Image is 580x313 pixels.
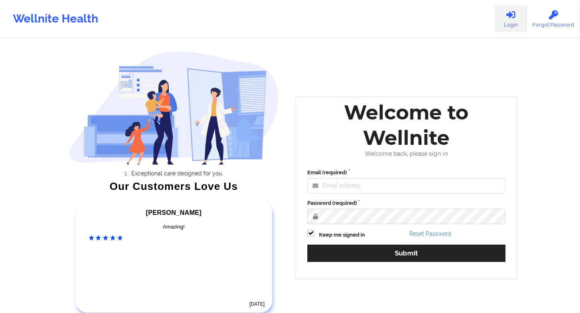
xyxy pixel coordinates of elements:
[69,51,279,165] img: wellnite-auth-hero_200.c722682e.png
[526,6,580,32] a: Forgot Password
[307,178,505,194] input: Email address
[307,199,505,207] label: Password (required)
[307,245,505,262] button: Submit
[76,170,279,177] li: Exceptional care designed for you.
[302,100,511,150] div: Welcome to Wellnite
[409,231,452,237] a: Reset Password
[249,301,265,307] time: [DATE]
[495,6,526,32] a: Login
[146,209,201,216] span: [PERSON_NAME]
[89,223,259,231] div: Amazing!
[302,150,511,157] div: Welcome back, please sign in
[307,169,505,177] label: Email (required)
[69,182,279,190] div: Our Customers Love Us
[319,231,365,239] label: Keep me signed in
